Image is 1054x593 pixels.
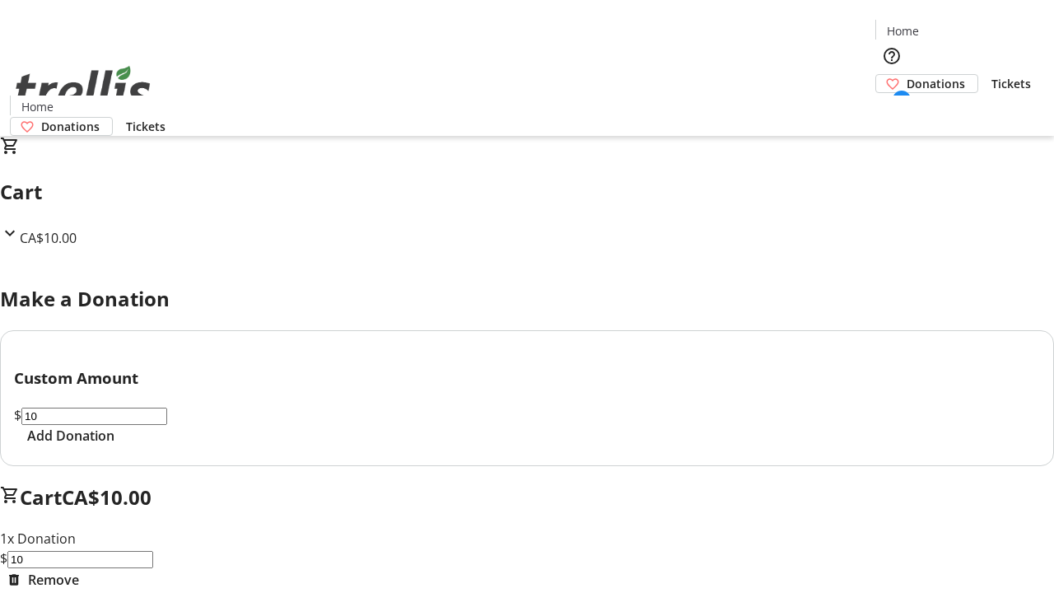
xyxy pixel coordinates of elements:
span: Remove [28,570,79,590]
button: Cart [875,93,908,126]
input: Donation Amount [21,408,167,425]
a: Tickets [978,75,1044,92]
span: Donations [907,75,965,92]
button: Help [875,40,908,72]
span: Home [21,98,54,115]
input: Donation Amount [7,551,153,568]
a: Home [11,98,63,115]
img: Orient E2E Organization 9Q2YxE4x4I's Logo [10,48,156,130]
a: Home [876,22,929,40]
a: Donations [10,117,113,136]
h3: Custom Amount [14,367,1040,390]
span: CA$10.00 [62,483,152,511]
span: $ [14,406,21,424]
span: Tickets [991,75,1031,92]
span: Donations [41,118,100,135]
a: Donations [875,74,978,93]
span: CA$10.00 [20,229,77,247]
span: Add Donation [27,426,114,446]
span: Tickets [126,118,166,135]
span: Home [887,22,919,40]
button: Add Donation [14,426,128,446]
a: Tickets [113,118,179,135]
